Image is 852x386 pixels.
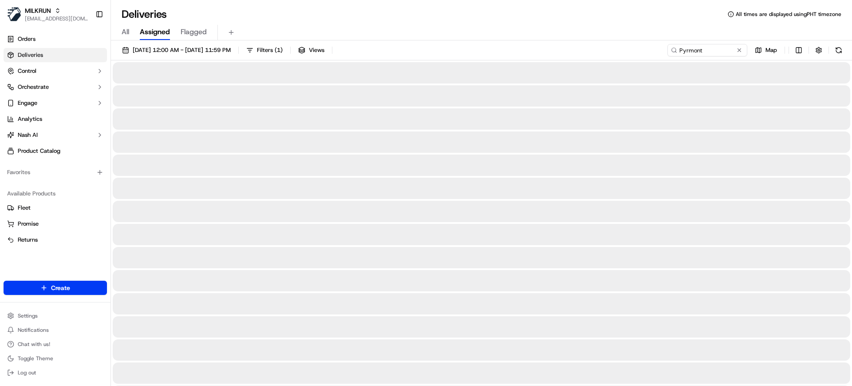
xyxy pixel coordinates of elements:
[4,112,107,126] a: Analytics
[4,80,107,94] button: Orchestrate
[4,281,107,295] button: Create
[25,6,51,15] button: MILKRUN
[18,355,53,362] span: Toggle Theme
[275,46,283,54] span: ( 1 )
[4,338,107,350] button: Chat with us!
[7,7,21,21] img: MILKRUN
[4,64,107,78] button: Control
[4,324,107,336] button: Notifications
[122,7,167,21] h1: Deliveries
[18,115,42,123] span: Analytics
[832,44,845,56] button: Refresh
[18,147,60,155] span: Product Catalog
[18,326,49,334] span: Notifications
[133,46,231,54] span: [DATE] 12:00 AM - [DATE] 11:59 PM
[4,217,107,231] button: Promise
[7,220,103,228] a: Promise
[667,44,747,56] input: Type to search
[18,83,49,91] span: Orchestrate
[751,44,781,56] button: Map
[18,51,43,59] span: Deliveries
[309,46,324,54] span: Views
[18,35,35,43] span: Orders
[4,144,107,158] a: Product Catalog
[736,11,841,18] span: All times are displayed using PHT timezone
[4,165,107,179] div: Favorites
[18,204,31,212] span: Fleet
[4,233,107,247] button: Returns
[7,204,103,212] a: Fleet
[181,27,207,37] span: Flagged
[4,352,107,365] button: Toggle Theme
[122,27,129,37] span: All
[4,187,107,201] div: Available Products
[4,96,107,110] button: Engage
[18,341,50,348] span: Chat with us!
[140,27,170,37] span: Assigned
[294,44,328,56] button: Views
[765,46,777,54] span: Map
[4,128,107,142] button: Nash AI
[18,67,36,75] span: Control
[7,236,103,244] a: Returns
[4,366,107,379] button: Log out
[18,220,39,228] span: Promise
[4,4,92,25] button: MILKRUNMILKRUN[EMAIL_ADDRESS][DOMAIN_NAME]
[4,32,107,46] a: Orders
[18,236,38,244] span: Returns
[4,201,107,215] button: Fleet
[18,99,37,107] span: Engage
[257,46,283,54] span: Filters
[51,283,70,292] span: Create
[18,369,36,376] span: Log out
[18,312,38,319] span: Settings
[118,44,235,56] button: [DATE] 12:00 AM - [DATE] 11:59 PM
[4,310,107,322] button: Settings
[25,15,88,22] button: [EMAIL_ADDRESS][DOMAIN_NAME]
[242,44,287,56] button: Filters(1)
[4,48,107,62] a: Deliveries
[18,131,38,139] span: Nash AI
